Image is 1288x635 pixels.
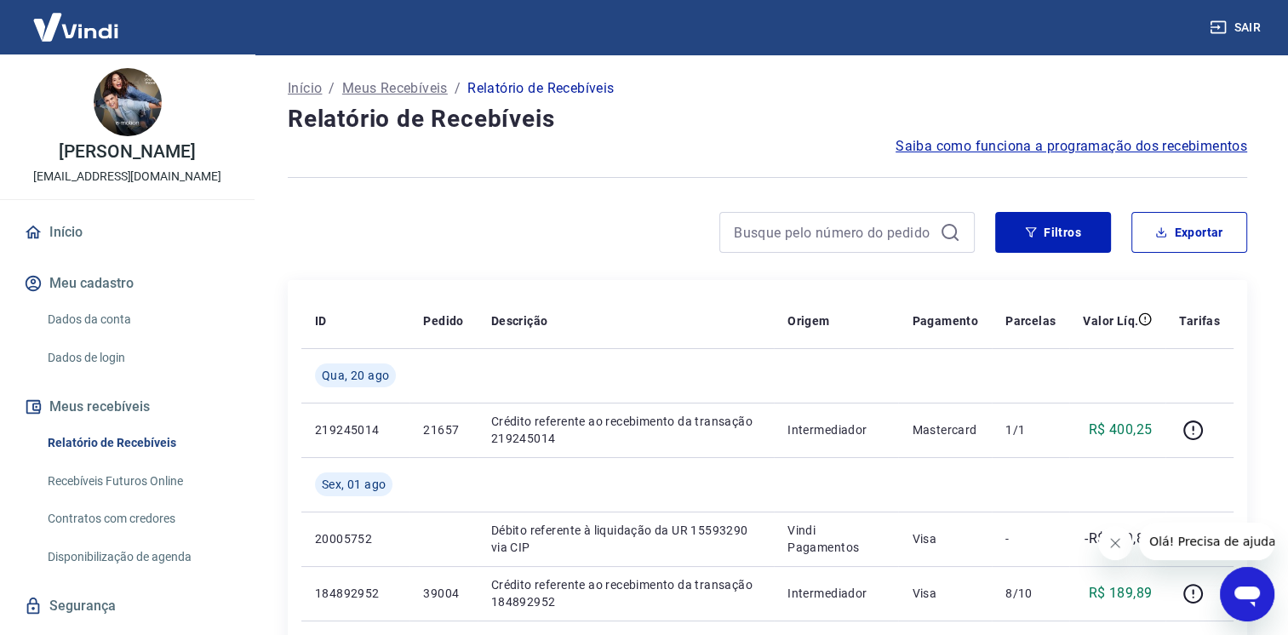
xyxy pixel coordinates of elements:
[455,78,461,99] p: /
[315,312,327,329] p: ID
[41,501,234,536] a: Contratos com credores
[288,78,322,99] a: Início
[912,421,978,438] p: Mastercard
[787,421,884,438] p: Intermediador
[1220,567,1274,621] iframe: Botão para abrir a janela de mensagens
[1089,583,1153,604] p: R$ 189,89
[491,312,548,329] p: Descrição
[20,388,234,426] button: Meus recebíveis
[491,413,760,447] p: Crédito referente ao recebimento da transação 219245014
[20,214,234,251] a: Início
[1139,523,1274,560] iframe: Mensagem da empresa
[787,585,884,602] p: Intermediador
[1005,312,1056,329] p: Parcelas
[322,476,386,493] span: Sex, 01 ago
[288,102,1247,136] h4: Relatório de Recebíveis
[896,136,1247,157] a: Saiba como funciona a programação dos recebimentos
[315,530,396,547] p: 20005752
[1131,212,1247,253] button: Exportar
[467,78,614,99] p: Relatório de Recebíveis
[1085,529,1152,549] p: -R$ 189,89
[20,587,234,625] a: Segurança
[1179,312,1220,329] p: Tarifas
[912,530,978,547] p: Visa
[322,367,389,384] span: Qua, 20 ago
[787,312,829,329] p: Origem
[1206,12,1268,43] button: Sair
[1083,312,1138,329] p: Valor Líq.
[1005,585,1056,602] p: 8/10
[995,212,1111,253] button: Filtros
[41,426,234,461] a: Relatório de Recebíveis
[1005,421,1056,438] p: 1/1
[342,78,448,99] a: Meus Recebíveis
[423,312,463,329] p: Pedido
[20,1,131,53] img: Vindi
[423,421,463,438] p: 21657
[41,340,234,375] a: Dados de login
[59,143,195,161] p: [PERSON_NAME]
[734,220,933,245] input: Busque pelo número do pedido
[491,576,760,610] p: Crédito referente ao recebimento da transação 184892952
[41,464,234,499] a: Recebíveis Futuros Online
[912,312,978,329] p: Pagamento
[912,585,978,602] p: Visa
[1098,526,1132,560] iframe: Fechar mensagem
[33,168,221,186] p: [EMAIL_ADDRESS][DOMAIN_NAME]
[491,522,760,556] p: Débito referente à liquidação da UR 15593290 via CIP
[329,78,335,99] p: /
[41,540,234,575] a: Disponibilização de agenda
[1089,420,1153,440] p: R$ 400,25
[41,302,234,337] a: Dados da conta
[10,12,143,26] span: Olá! Precisa de ajuda?
[1005,530,1056,547] p: -
[20,265,234,302] button: Meu cadastro
[94,68,162,136] img: c41cd4a7-6706-435c-940d-c4a4ed0e2a80.jpeg
[423,585,463,602] p: 39004
[315,585,396,602] p: 184892952
[315,421,396,438] p: 219245014
[787,522,884,556] p: Vindi Pagamentos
